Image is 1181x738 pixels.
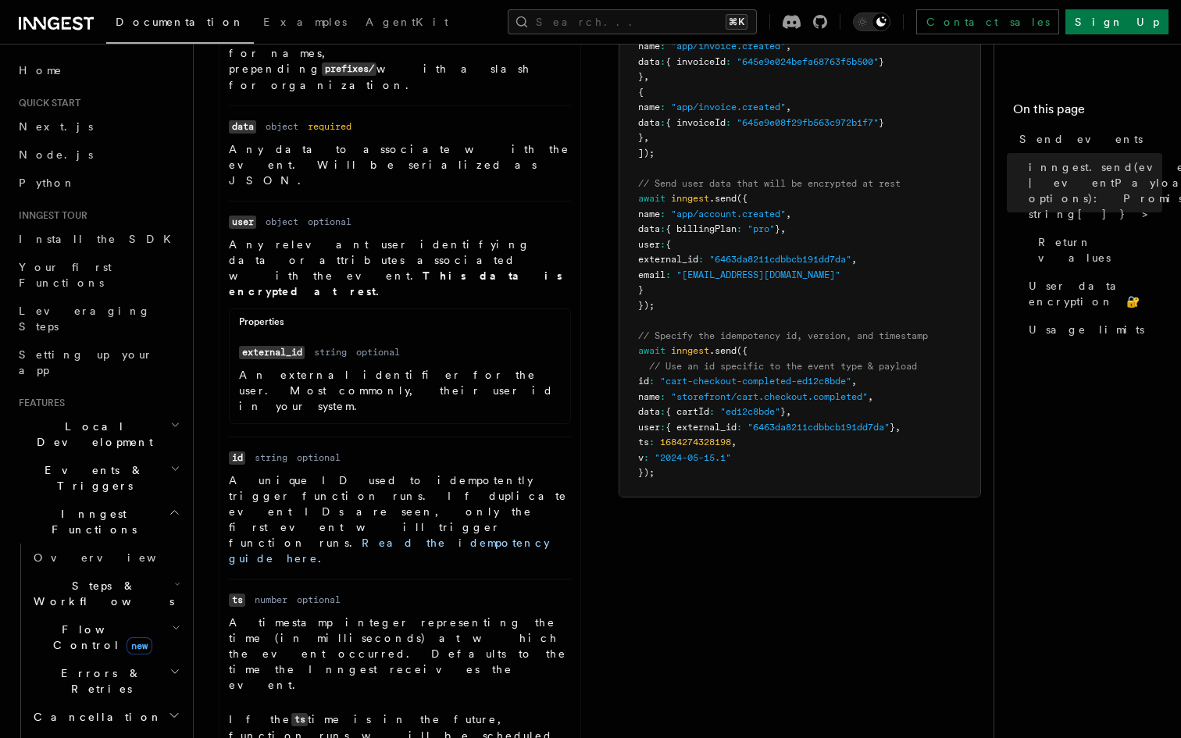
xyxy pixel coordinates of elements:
dd: string [314,346,347,358]
span: "storefront/cart.checkout.completed" [671,391,868,402]
span: // Use an id specific to the event type & payload [649,361,917,372]
span: , [786,41,791,52]
p: Any relevant user identifying data or attributes associated with the event. [229,237,571,299]
span: : [726,56,731,67]
button: Inngest Functions [12,500,184,544]
span: v [638,452,644,463]
span: : [660,223,665,234]
span: : [660,117,665,128]
span: await [638,345,665,356]
span: , [731,437,737,447]
span: , [868,391,873,402]
a: Home [12,56,184,84]
a: Contact sales [916,9,1059,34]
span: : [660,406,665,417]
span: User data encryption 🔐 [1029,278,1162,309]
span: inngest [671,345,709,356]
span: : [737,223,742,234]
span: , [786,406,791,417]
span: "6463da8211cdbbcb191dd7da" [747,422,890,433]
a: Python [12,169,184,197]
a: inngest.send(eventPayload | eventPayload[], options): Promise<{ ids: string[] }> [1022,153,1162,228]
span: : [709,406,715,417]
span: external_id [638,254,698,265]
span: data [638,56,660,67]
span: } [879,56,884,67]
span: "[EMAIL_ADDRESS][DOMAIN_NAME]" [676,269,840,280]
span: } [780,406,786,417]
span: "6463da8211cdbbcb191dd7da" [709,254,851,265]
span: Send events [1019,131,1143,147]
span: Node.js [19,148,93,161]
span: { [638,87,644,98]
strong: This data is encrypted at rest. [229,269,562,298]
p: A unique ID used to idempotently trigger function runs. If duplicate event IDs are seen, only the... [229,472,571,566]
span: } [638,284,644,295]
span: "ed12c8bde" [720,406,780,417]
span: // Specify the idempotency id, version, and timestamp [638,330,928,341]
span: : [660,422,665,433]
a: Usage limits [1022,316,1162,344]
span: name [638,391,660,402]
p: Any data to associate with the event. Will be serialized as JSON. [229,141,571,188]
span: Errors & Retries [27,665,169,697]
span: AgentKit [366,16,448,28]
a: Read the idempotency guide here [229,537,550,565]
span: Cancellation [27,709,162,725]
a: Documentation [106,5,254,44]
span: ts [638,437,649,447]
span: "app/invoice.created" [671,41,786,52]
span: : [698,254,704,265]
button: Steps & Workflows [27,572,184,615]
a: Return values [1032,228,1162,272]
span: Examples [263,16,347,28]
dd: optional [308,216,351,228]
a: Leveraging Steps [12,297,184,340]
a: Setting up your app [12,340,184,384]
span: Python [19,176,76,189]
code: external_id [239,346,305,359]
a: AgentKit [356,5,458,42]
span: , [786,102,791,112]
a: Overview [27,544,184,572]
a: Send events [1013,125,1162,153]
button: Cancellation [27,703,184,731]
a: Your first Functions [12,253,184,297]
code: prefixes/ [322,62,376,76]
span: ({ [737,193,747,204]
h4: On this page [1013,100,1162,125]
span: "645e9e024befa68763f5b500" [737,56,879,67]
span: Inngest Functions [12,506,169,537]
span: Inngest tour [12,209,87,222]
a: Examples [254,5,356,42]
span: }); [638,467,655,478]
span: Next.js [19,120,93,133]
span: : [649,376,655,387]
code: data [229,120,256,134]
span: 1684274328198 [660,437,731,447]
dd: object [266,120,298,133]
span: await [638,193,665,204]
a: Sign Up [1065,9,1169,34]
span: user [638,422,660,433]
button: Errors & Retries [27,659,184,703]
dd: required [308,120,351,133]
a: User data encryption 🔐 [1022,272,1162,316]
span: Leveraging Steps [19,305,151,333]
span: { invoiceId [665,56,726,67]
span: Your first Functions [19,261,112,289]
span: Overview [34,551,194,564]
button: Search...⌘K [508,9,757,34]
span: Events & Triggers [12,462,170,494]
kbd: ⌘K [726,14,747,30]
span: : [660,391,665,402]
span: } [638,132,644,143]
span: ({ [737,345,747,356]
span: : [737,422,742,433]
span: Return values [1038,234,1162,266]
span: name [638,209,660,219]
span: } [638,71,644,82]
span: data [638,406,660,417]
span: data [638,117,660,128]
span: name [638,41,660,52]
